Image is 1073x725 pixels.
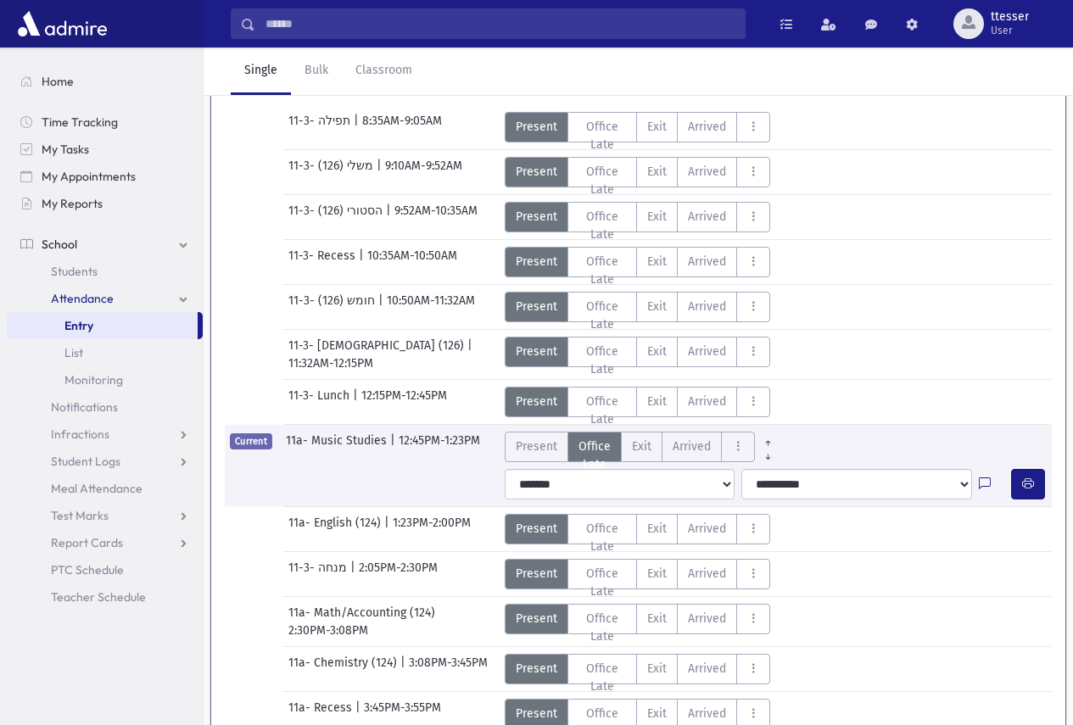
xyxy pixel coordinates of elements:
[51,562,124,577] span: PTC Schedule
[7,393,203,421] a: Notifications
[7,285,203,312] a: Attendance
[7,529,203,556] a: Report Cards
[467,337,476,354] span: |
[394,202,478,232] span: 9:52AM-10:35AM
[51,291,114,306] span: Attendance
[632,438,651,455] span: Exit
[688,298,726,315] span: Arrived
[51,589,146,605] span: Teacher Schedule
[755,432,781,445] a: All Prior
[288,354,373,372] span: 11:32AM-12:15PM
[688,610,726,627] span: Arrived
[516,343,557,360] span: Present
[409,654,488,684] span: 3:08PM-3:45PM
[64,372,123,388] span: Monitoring
[51,535,123,550] span: Report Cards
[505,157,771,187] div: AttTypes
[342,47,426,95] a: Classroom
[354,112,362,142] span: |
[361,387,447,417] span: 12:15PM-12:45PM
[991,10,1029,24] span: ttesser
[288,112,354,142] span: 11-3- תפילה
[505,202,771,232] div: AttTypes
[516,520,557,538] span: Present
[7,421,203,448] a: Infractions
[286,432,390,462] span: 11a- Music Studies
[362,112,442,142] span: 8:35AM-9:05AM
[505,432,781,462] div: AttTypes
[516,565,557,583] span: Present
[505,559,771,589] div: AttTypes
[505,112,771,142] div: AttTypes
[7,339,203,366] a: List
[399,432,480,462] span: 12:45PM-1:23PM
[647,393,667,410] span: Exit
[64,345,83,360] span: List
[288,157,377,187] span: 11-3- משלי (126)
[647,520,667,538] span: Exit
[288,387,353,417] span: 11-3- Lunch
[7,163,203,190] a: My Appointments
[288,337,467,354] span: 11-3- [DEMOGRAPHIC_DATA] (126)
[578,298,627,333] span: Office Late
[7,190,203,217] a: My Reports
[7,312,198,339] a: Entry
[647,118,667,136] span: Exit
[400,654,409,684] span: |
[578,163,627,198] span: Office Late
[578,565,627,600] span: Office Late
[7,68,203,95] a: Home
[288,292,378,322] span: 11-3- חומש (126)
[7,448,203,475] a: Student Logs
[578,520,627,555] span: Office Late
[7,136,203,163] a: My Tasks
[385,157,462,187] span: 9:10AM-9:52AM
[359,247,367,277] span: |
[505,337,771,367] div: AttTypes
[647,298,667,315] span: Exit
[7,583,203,611] a: Teacher Schedule
[42,196,103,211] span: My Reports
[516,208,557,226] span: Present
[516,253,557,270] span: Present
[516,118,557,136] span: Present
[64,318,93,333] span: Entry
[647,610,667,627] span: Exit
[7,366,203,393] a: Monitoring
[288,622,368,639] span: 2:30PM-3:08PM
[7,231,203,258] a: School
[386,202,394,232] span: |
[350,559,359,589] span: |
[505,387,771,417] div: AttTypes
[516,660,557,678] span: Present
[647,253,667,270] span: Exit
[7,109,203,136] a: Time Tracking
[42,169,136,184] span: My Appointments
[688,208,726,226] span: Arrived
[42,74,74,89] span: Home
[14,7,111,41] img: AdmirePro
[51,399,118,415] span: Notifications
[505,654,771,684] div: AttTypes
[578,253,627,288] span: Office Late
[516,610,557,627] span: Present
[516,163,557,181] span: Present
[516,438,557,455] span: Present
[288,604,439,622] span: 11a- Math/Accounting (124)
[288,559,350,589] span: 11-3- מנחה
[688,520,726,538] span: Arrived
[353,387,361,417] span: |
[283,82,372,97] i: [DATE] Sessions:
[51,264,98,279] span: Students
[387,292,475,322] span: 10:50AM-11:32AM
[688,253,726,270] span: Arrived
[578,343,627,378] span: Office Late
[516,298,557,315] span: Present
[647,660,667,678] span: Exit
[7,475,203,502] a: Meal Attendance
[51,427,109,442] span: Infractions
[288,654,400,684] span: 11a- Chemistry (124)
[7,502,203,529] a: Test Marks
[505,292,771,322] div: AttTypes
[688,343,726,360] span: Arrived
